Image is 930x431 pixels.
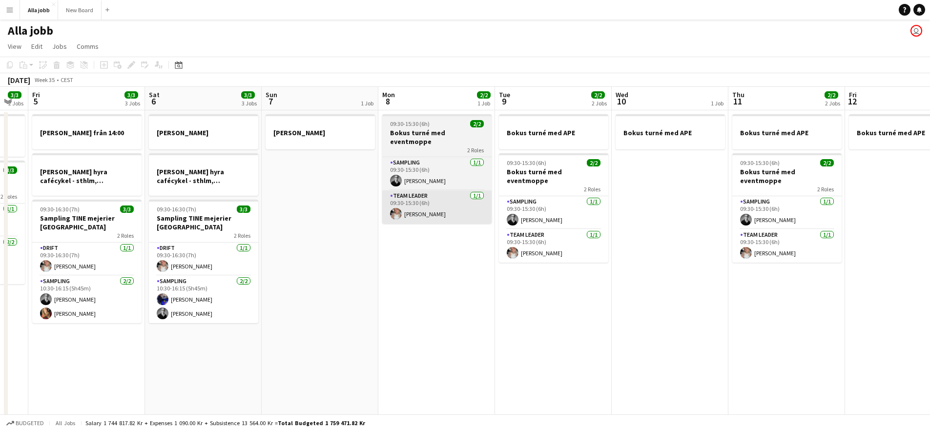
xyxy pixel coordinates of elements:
app-card-role: Sampling1/109:30-15:30 (6h)[PERSON_NAME] [499,196,608,229]
h3: [PERSON_NAME] hyra cafécykel - sthlm, [GEOGRAPHIC_DATA], cph [32,167,142,185]
app-card-role: Sampling2/210:30-16:15 (5h45m)[PERSON_NAME][PERSON_NAME] [149,276,258,323]
span: 3/3 [124,91,138,99]
app-job-card: [PERSON_NAME] hyra cafécykel - sthlm, [GEOGRAPHIC_DATA], cph [32,153,142,196]
span: Edit [31,42,42,51]
h3: Bokus turné med eventmoppe [382,128,492,146]
span: 2/2 [477,91,491,99]
span: 2 Roles [234,232,250,239]
div: 1 Job [361,100,373,107]
h3: Sampling TINE mejerier [GEOGRAPHIC_DATA] [149,214,258,231]
span: 2 Roles [467,146,484,154]
span: 09:30-15:30 (6h) [740,159,780,166]
h3: Bokus turné med APE [616,128,725,137]
app-user-avatar: August Löfgren [910,25,922,37]
app-job-card: Bokus turné med APE [616,114,725,149]
span: 2/2 [591,91,605,99]
span: 3/3 [3,166,17,174]
span: Jobs [52,42,67,51]
div: 2 Jobs [8,100,23,107]
a: View [4,40,25,53]
a: Comms [73,40,103,53]
span: All jobs [54,419,77,427]
span: Wed [616,90,628,99]
span: Tue [499,90,510,99]
app-job-card: 09:30-15:30 (6h)2/2Bokus turné med eventmoppe2 RolesSampling1/109:30-15:30 (6h)[PERSON_NAME]Team ... [499,153,608,263]
div: 3 Jobs [125,100,140,107]
h3: [PERSON_NAME] [149,128,258,137]
span: 09:30-16:30 (7h) [40,205,80,213]
span: 2 Roles [584,185,600,193]
app-card-role: Sampling2/210:30-16:15 (5h45m)[PERSON_NAME][PERSON_NAME] [32,276,142,323]
app-job-card: Bokus turné med APE [499,114,608,149]
span: 9 [497,96,510,107]
div: 2 Jobs [592,100,607,107]
app-job-card: [PERSON_NAME] [266,114,375,149]
span: 3/3 [8,91,21,99]
h3: [PERSON_NAME] hyra cafécykel - sthlm, [GEOGRAPHIC_DATA], cph [149,167,258,185]
span: Week 35 [32,76,57,83]
app-job-card: 09:30-15:30 (6h)2/2Bokus turné med eventmoppe2 RolesSampling1/109:30-15:30 (6h)[PERSON_NAME]Team ... [382,114,492,224]
app-card-role: Team Leader1/109:30-15:30 (6h)[PERSON_NAME] [499,229,608,263]
span: Fri [32,90,40,99]
h1: Alla jobb [8,23,53,38]
span: Thu [732,90,744,99]
app-card-role: Drift1/109:30-16:30 (7h)[PERSON_NAME] [149,243,258,276]
div: Bokus turné med APE [732,114,842,149]
span: 3/3 [237,205,250,213]
span: 2 Roles [117,232,134,239]
app-job-card: 09:30-16:30 (7h)3/3Sampling TINE mejerier [GEOGRAPHIC_DATA]2 RolesDrift1/109:30-16:30 (7h)[PERSON... [32,200,142,323]
app-job-card: [PERSON_NAME] [149,114,258,149]
app-job-card: 09:30-15:30 (6h)2/2Bokus turné med eventmoppe2 RolesSampling1/109:30-15:30 (6h)[PERSON_NAME]Team ... [732,153,842,263]
span: 09:30-15:30 (6h) [390,120,430,127]
h3: Bokus turné med APE [499,128,608,137]
app-job-card: [PERSON_NAME] från 14:00 [32,114,142,149]
div: 3 Jobs [242,100,257,107]
app-job-card: 09:30-16:30 (7h)3/3Sampling TINE mejerier [GEOGRAPHIC_DATA]2 RolesDrift1/109:30-16:30 (7h)[PERSON... [149,200,258,323]
span: 3/3 [241,91,255,99]
app-card-role: Sampling1/109:30-15:30 (6h)[PERSON_NAME] [382,157,492,190]
span: 2/2 [587,159,600,166]
div: Salary 1 744 817.82 kr + Expenses 1 090.00 kr + Subsistence 13 564.00 kr = [85,419,365,427]
span: 12 [847,96,857,107]
button: Budgeted [5,418,45,429]
app-card-role: Team Leader1/109:30-15:30 (6h)[PERSON_NAME] [732,229,842,263]
span: 3/3 [120,205,134,213]
span: Sat [149,90,160,99]
button: Alla jobb [20,0,58,20]
div: [PERSON_NAME] hyra cafécykel - sthlm, [GEOGRAPHIC_DATA], cph [149,153,258,196]
span: 11 [731,96,744,107]
span: Total Budgeted 1 759 471.82 kr [278,419,365,427]
span: 10 [614,96,628,107]
button: New Board [58,0,102,20]
app-card-role: Team Leader1/109:30-15:30 (6h)[PERSON_NAME] [382,190,492,224]
span: 09:30-16:30 (7h) [157,205,196,213]
span: Mon [382,90,395,99]
div: [DATE] [8,75,30,85]
h3: [PERSON_NAME] [266,128,375,137]
div: CEST [61,76,73,83]
span: Fri [849,90,857,99]
div: 1 Job [477,100,490,107]
h3: [PERSON_NAME] från 14:00 [32,128,142,137]
span: 2/2 [820,159,834,166]
h3: Sampling TINE mejerier [GEOGRAPHIC_DATA] [32,214,142,231]
span: 2 Roles [817,185,834,193]
h3: Bokus turné med eventmoppe [499,167,608,185]
span: 6 [147,96,160,107]
h3: Bokus turné med APE [732,128,842,137]
span: 2 Roles [0,193,17,200]
span: View [8,42,21,51]
span: 7 [264,96,277,107]
span: Comms [77,42,99,51]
